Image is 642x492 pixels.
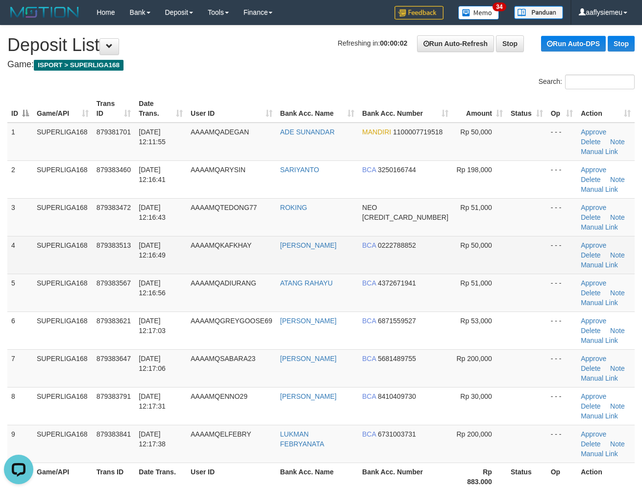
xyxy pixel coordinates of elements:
[610,440,625,448] a: Note
[514,6,563,19] img: panduan.png
[33,387,93,425] td: SUPERLIGA168
[581,374,618,382] a: Manual Link
[378,279,416,287] span: Copy 4372671941 to clipboard
[7,274,33,311] td: 5
[581,299,618,307] a: Manual Link
[378,430,416,438] span: Copy 6731003731 to clipboard
[547,198,577,236] td: - - -
[7,123,33,161] td: 1
[547,95,577,123] th: Op: activate to sort column ascending
[378,317,416,325] span: Copy 6871559527 to clipboard
[362,392,376,400] span: BCA
[457,166,492,174] span: Rp 198,000
[33,349,93,387] td: SUPERLIGA168
[457,355,492,363] span: Rp 200,000
[547,463,577,491] th: Op
[380,39,407,47] strong: 00:00:02
[97,317,131,325] span: 879383621
[581,185,618,193] a: Manual Link
[97,355,131,363] span: 879383647
[452,95,507,123] th: Amount: activate to sort column ascending
[7,311,33,349] td: 6
[581,204,606,211] a: Approve
[610,176,625,183] a: Note
[547,236,577,274] td: - - -
[460,241,492,249] span: Rp 50,000
[460,128,492,136] span: Rp 50,000
[362,430,376,438] span: BCA
[581,289,600,297] a: Delete
[581,412,618,420] a: Manual Link
[362,204,377,211] span: NEO
[187,95,276,123] th: User ID: activate to sort column ascending
[610,364,625,372] a: Note
[581,355,606,363] a: Approve
[378,392,416,400] span: Copy 8410409730 to clipboard
[33,160,93,198] td: SUPERLIGA168
[191,204,257,211] span: AAAAMQTEDONG77
[458,6,499,20] img: Button%20Memo.svg
[191,392,247,400] span: AAAAMQENNO29
[362,128,391,136] span: MANDIRI
[417,35,494,52] a: Run Auto-Refresh
[33,274,93,311] td: SUPERLIGA168
[539,75,635,89] label: Search:
[547,274,577,311] td: - - -
[581,450,618,458] a: Manual Link
[93,95,135,123] th: Trans ID: activate to sort column ascending
[581,392,606,400] a: Approve
[547,160,577,198] td: - - -
[7,35,635,55] h1: Deposit List
[493,2,506,11] span: 34
[139,355,166,372] span: [DATE] 12:17:06
[547,311,577,349] td: - - -
[191,166,246,174] span: AAAAMQARYSIN
[577,463,635,491] th: Action
[7,60,635,70] h4: Game:
[7,5,82,20] img: MOTION_logo.png
[496,35,524,52] a: Stop
[97,204,131,211] span: 879383472
[139,279,166,297] span: [DATE] 12:16:56
[280,204,307,211] a: ROKING
[581,138,600,146] a: Delete
[362,279,376,287] span: BCA
[581,440,600,448] a: Delete
[97,166,131,174] span: 879383460
[7,198,33,236] td: 3
[362,317,376,325] span: BCA
[7,95,33,123] th: ID: activate to sort column descending
[547,425,577,463] td: - - -
[139,204,166,221] span: [DATE] 12:16:43
[191,241,251,249] span: AAAAMQKAFKHAY
[581,402,600,410] a: Delete
[610,251,625,259] a: Note
[581,261,618,269] a: Manual Link
[7,387,33,425] td: 8
[358,95,452,123] th: Bank Acc. Number: activate to sort column ascending
[358,463,452,491] th: Bank Acc. Number
[581,317,606,325] a: Approve
[97,128,131,136] span: 879381701
[139,128,166,146] span: [DATE] 12:11:55
[610,213,625,221] a: Note
[565,75,635,89] input: Search:
[191,279,256,287] span: AAAAMQADIURANG
[135,95,187,123] th: Date Trans.: activate to sort column ascending
[280,430,324,448] a: LUKMAN FEBRYANATA
[581,166,606,174] a: Approve
[280,241,337,249] a: [PERSON_NAME]
[460,279,492,287] span: Rp 51,000
[97,241,131,249] span: 879383513
[581,213,600,221] a: Delete
[541,36,606,52] a: Run Auto-DPS
[33,463,93,491] th: Game/API
[610,327,625,335] a: Note
[97,279,131,287] span: 879383567
[581,128,606,136] a: Approve
[581,279,606,287] a: Approve
[581,337,618,344] a: Manual Link
[97,430,131,438] span: 879383841
[139,166,166,183] span: [DATE] 12:16:41
[7,236,33,274] td: 4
